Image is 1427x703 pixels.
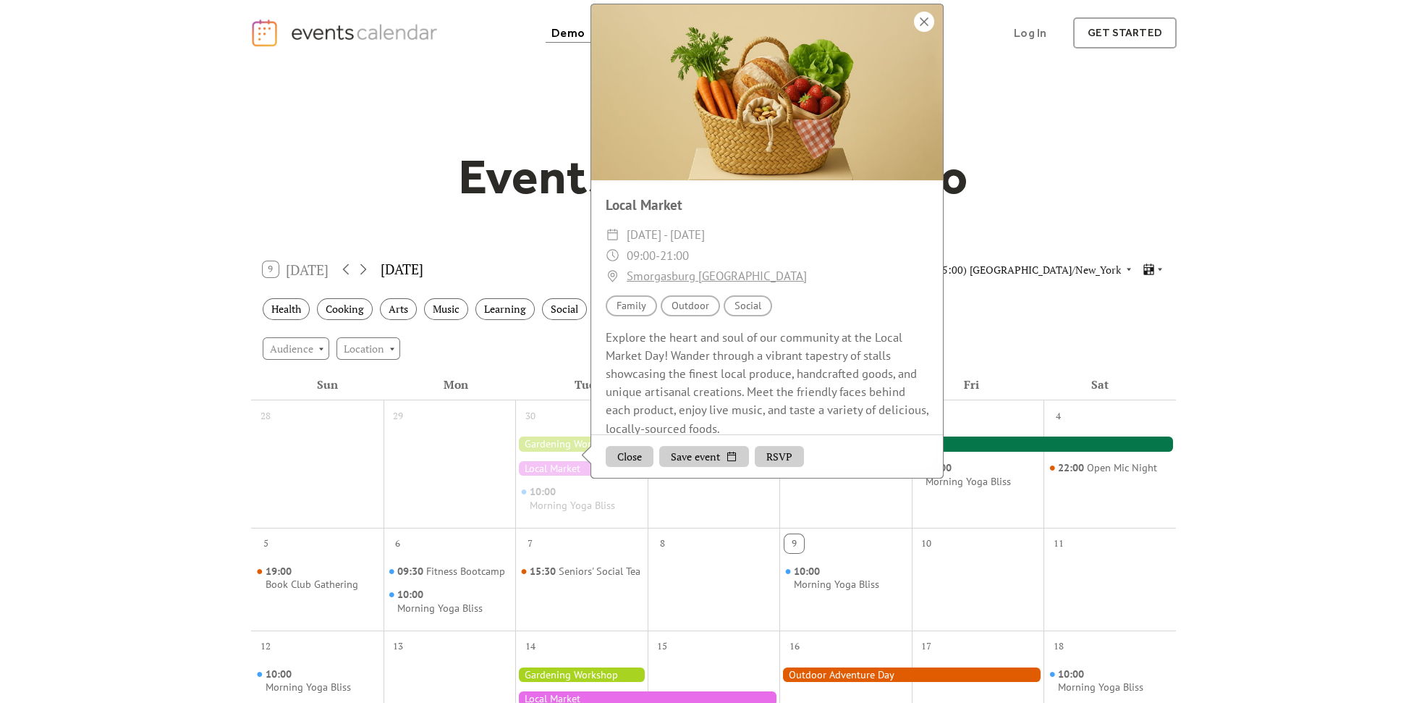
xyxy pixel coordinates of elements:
a: home [250,18,441,48]
a: get started [1073,17,1177,49]
div: Demo [551,29,585,37]
a: Log In [999,17,1061,49]
a: Demo [546,23,590,43]
h1: Events Calendar Demo [436,147,991,206]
